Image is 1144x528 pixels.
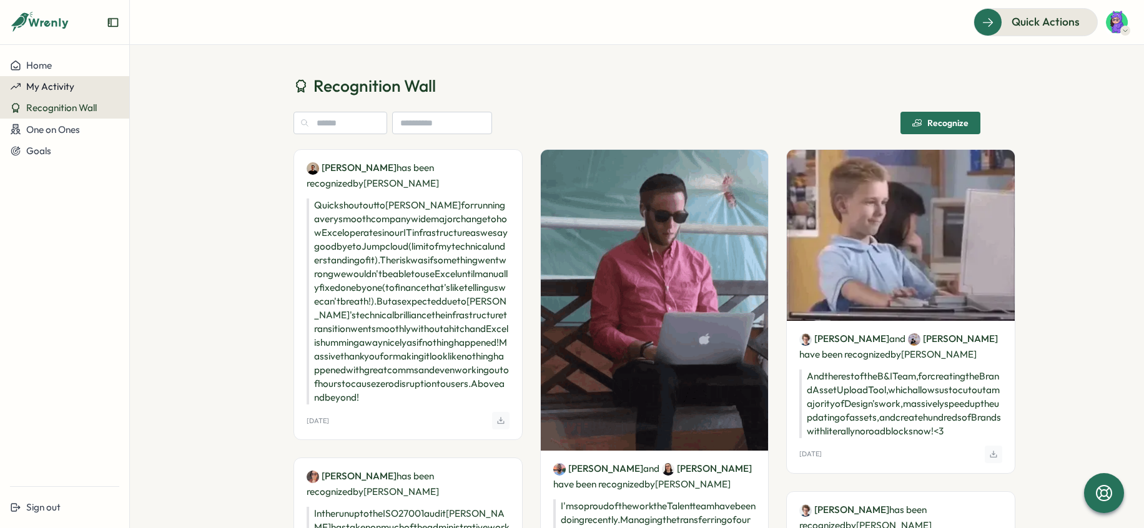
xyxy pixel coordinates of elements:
[26,145,51,157] span: Goals
[799,331,1002,362] p: have been recognized by [PERSON_NAME]
[541,150,769,451] img: Recognition Image
[900,112,980,134] button: Recognize
[799,332,889,346] a: Joe Barber[PERSON_NAME]
[799,504,812,517] img: Joe Barber
[26,102,97,114] span: Recognition Wall
[889,332,905,346] span: and
[26,124,80,135] span: One on Ones
[1105,11,1129,34] img: Angel Yebra
[307,417,329,425] p: [DATE]
[553,462,643,476] a: Jack Stockton[PERSON_NAME]
[553,461,756,492] p: have been recognized by [PERSON_NAME]
[107,16,119,29] button: Expand sidebar
[26,81,74,92] span: My Activity
[662,463,674,476] img: Sara Knott
[313,75,436,97] span: Recognition Wall
[307,198,510,404] p: Quick shout out to [PERSON_NAME] for running a very smooth company wide major change to how Excel...
[307,468,510,499] p: has been recognized by [PERSON_NAME]
[908,333,920,346] img: Leanne Zammit
[1012,14,1080,30] span: Quick Actions
[26,501,61,513] span: Sign out
[662,462,752,476] a: Sara Knott[PERSON_NAME]
[787,150,1015,321] img: Recognition Image
[307,469,397,483] a: Kate Blackburn[PERSON_NAME]
[307,160,510,191] p: has been recognized by [PERSON_NAME]
[643,462,659,476] span: and
[974,8,1098,36] button: Quick Actions
[908,332,998,346] a: Leanne Zammit[PERSON_NAME]
[799,450,822,458] p: [DATE]
[799,333,812,346] img: Joe Barber
[912,118,969,128] div: Recognize
[307,161,397,175] a: Laurie Dunn[PERSON_NAME]
[799,503,889,517] a: Joe Barber[PERSON_NAME]
[799,369,1002,438] p: And the rest of the B&I Team, for creating the Brand Asset Upload Tool, which allows us to cut ou...
[26,59,52,71] span: Home
[307,471,319,483] img: Kate Blackburn
[307,162,319,175] img: Laurie Dunn
[553,463,566,476] img: Jack Stockton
